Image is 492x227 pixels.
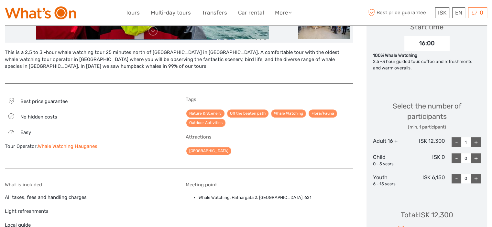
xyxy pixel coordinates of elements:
[401,210,453,220] div: Total : ISK 12,300
[186,147,231,155] a: [GEOGRAPHIC_DATA]
[5,182,172,188] h5: What is included
[186,182,353,188] h5: Meeting point
[471,137,481,147] div: +
[471,153,481,163] div: +
[5,6,76,19] img: What's On
[452,137,461,147] div: -
[404,36,450,51] div: 16:00
[373,181,409,187] div: 6 - 15 years
[373,52,481,59] div: 100% Whale Watching
[227,109,268,118] a: Off the beaten path
[20,114,57,120] span: No hidden costs
[186,109,224,118] a: Nature & Scenery
[452,174,461,183] div: -
[126,8,140,17] a: Tours
[309,109,337,118] a: Flora/Fauna
[199,194,353,201] li: Whale Watching, Hafnargata 2, [GEOGRAPHIC_DATA], 621
[9,11,73,16] p: We're away right now. Please check back later!
[20,129,31,135] span: Easy
[5,143,172,150] div: Tour Operator:
[5,49,353,77] div: This is a 2,5 to 3 -hour whale watching tour 25 minutes north of [GEOGRAPHIC_DATA] in [GEOGRAPHIC...
[186,119,225,127] a: Outdoor Activities
[373,137,409,147] div: Adult 16 +
[186,134,353,140] h5: Attractions
[186,97,353,102] h5: Tags
[409,137,445,147] div: ISK 12,300
[74,10,82,18] button: Open LiveChat chat widget
[366,7,433,18] span: Best price guarantee
[271,109,306,118] a: Whale Watching
[151,8,191,17] a: Multi-day tours
[373,124,481,130] div: (min. 1 participant)
[275,8,292,17] a: More
[373,101,481,130] div: Select the number of participants
[410,22,443,32] div: Start time
[373,174,409,187] div: Youth
[38,143,97,149] a: Whale Watching Hauganes
[438,9,446,16] span: ISK
[452,153,461,163] div: -
[479,9,484,16] span: 0
[238,8,264,17] a: Car rental
[202,8,227,17] a: Transfers
[373,58,481,71] div: 2,5 -3 hour guided tour, coffee and refreshments and warm overalls.
[373,161,409,167] div: 0 - 5 years
[409,174,445,187] div: ISK 6,150
[373,153,409,167] div: Child
[452,7,465,18] div: EN
[471,174,481,183] div: +
[20,98,68,104] span: Best price guarantee
[409,153,445,167] div: ISK 0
